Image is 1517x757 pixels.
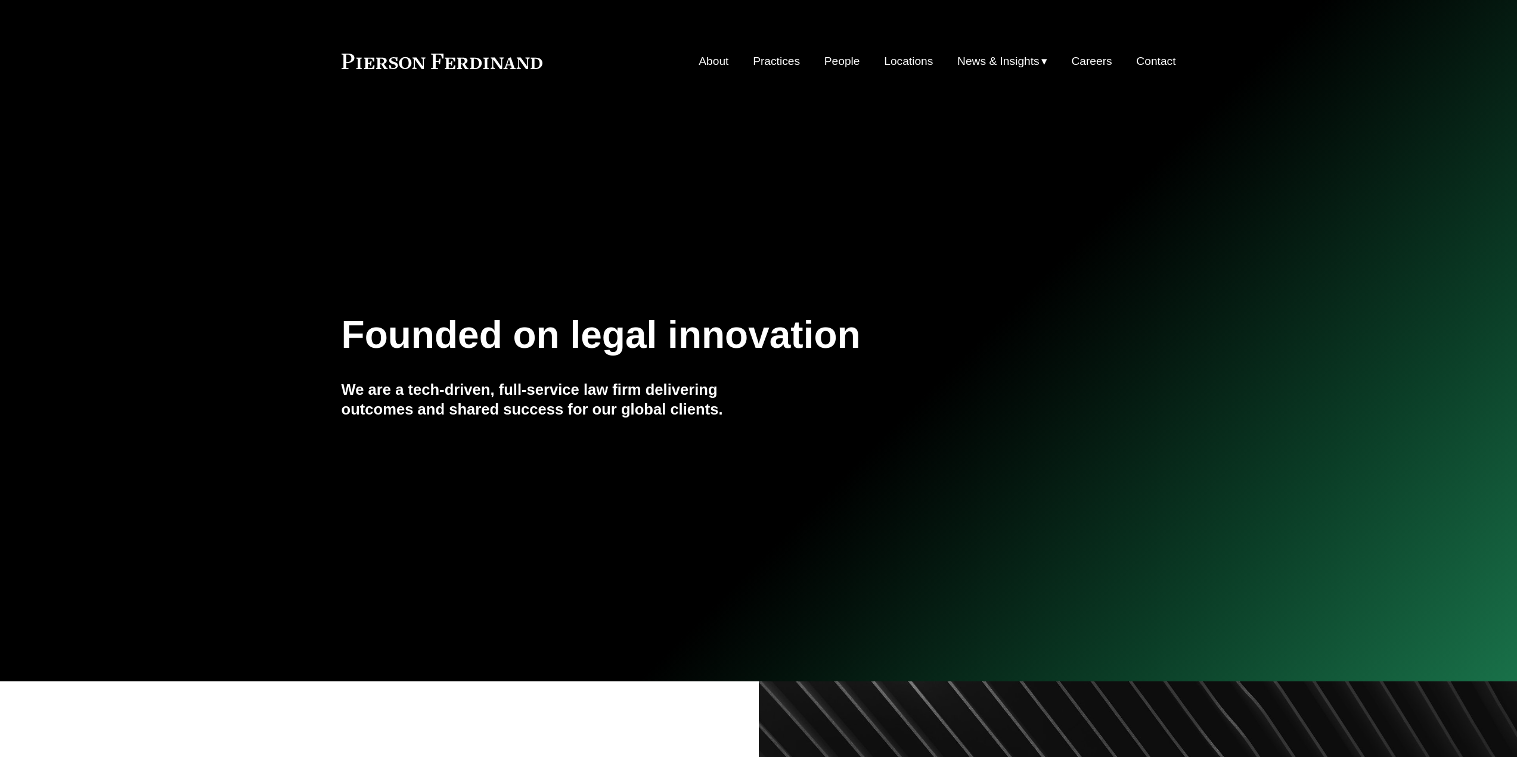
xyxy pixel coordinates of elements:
[824,50,860,73] a: People
[699,50,728,73] a: About
[1136,50,1175,73] a: Contact
[342,313,1037,357] h1: Founded on legal innovation
[1071,50,1112,73] a: Careers
[957,50,1047,73] a: folder dropdown
[884,50,933,73] a: Locations
[753,50,800,73] a: Practices
[342,380,759,419] h4: We are a tech-driven, full-service law firm delivering outcomes and shared success for our global...
[957,51,1040,72] span: News & Insights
